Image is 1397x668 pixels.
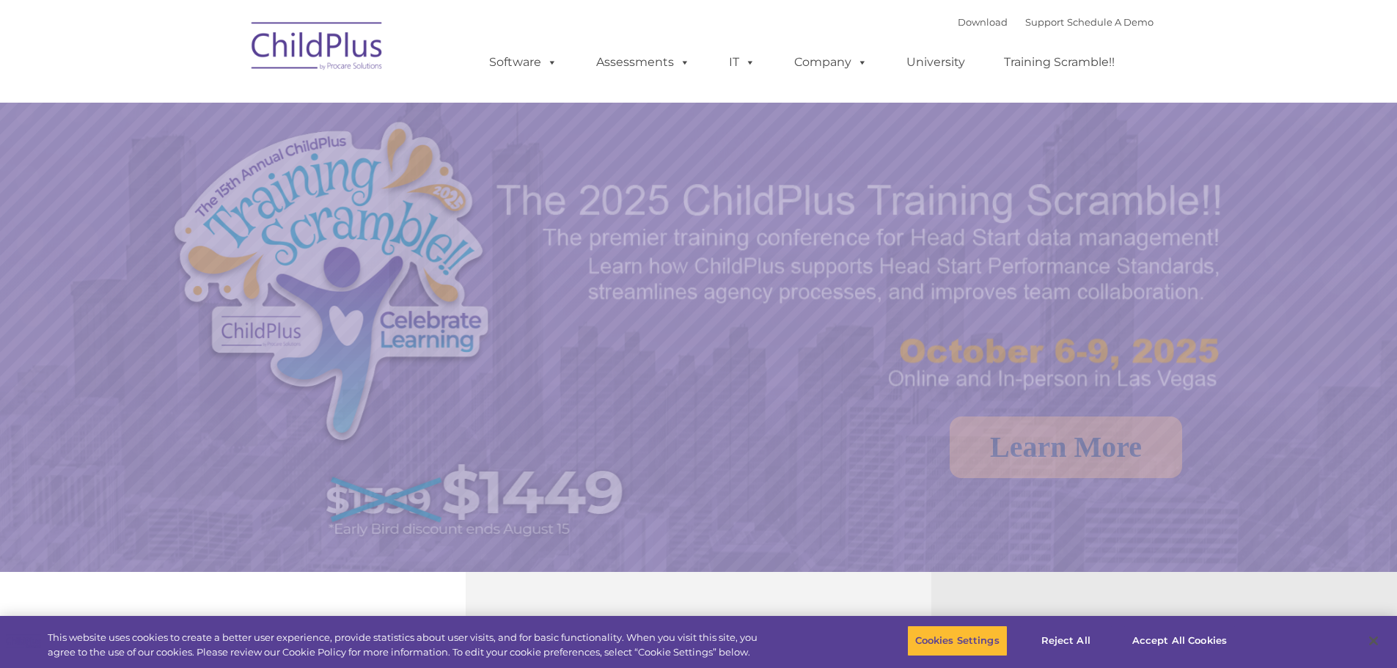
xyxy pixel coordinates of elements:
button: Reject All [1020,625,1112,656]
button: Cookies Settings [907,625,1008,656]
a: Schedule A Demo [1067,16,1154,28]
button: Close [1357,625,1390,657]
a: Learn More [950,416,1182,478]
a: Company [780,48,882,77]
div: This website uses cookies to create a better user experience, provide statistics about user visit... [48,631,769,659]
a: Training Scramble!! [989,48,1129,77]
a: IT [714,48,770,77]
img: ChildPlus by Procare Solutions [244,12,391,85]
font: | [958,16,1154,28]
a: Download [958,16,1008,28]
button: Accept All Cookies [1124,625,1235,656]
a: Assessments [582,48,705,77]
a: Software [474,48,572,77]
a: University [892,48,980,77]
a: Support [1025,16,1064,28]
